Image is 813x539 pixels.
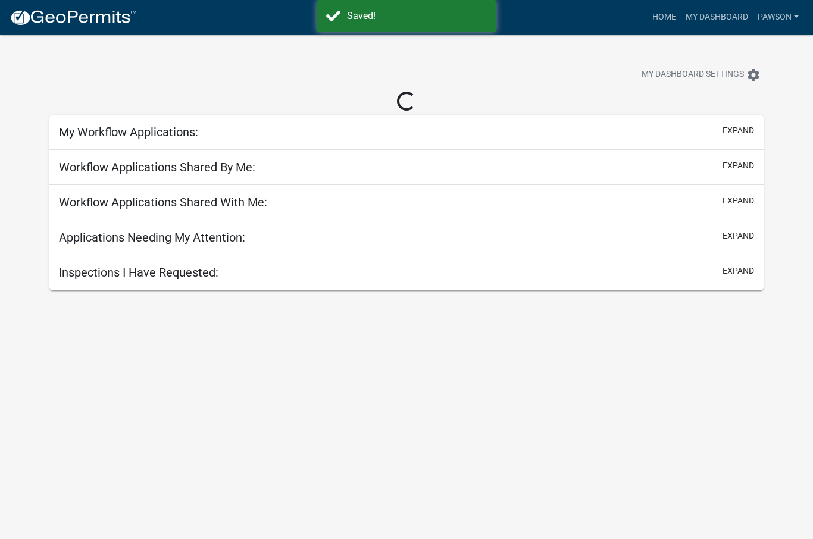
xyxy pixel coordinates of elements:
[59,195,267,209] h5: Workflow Applications Shared With Me:
[681,6,753,29] a: My Dashboard
[723,124,754,137] button: expand
[723,195,754,207] button: expand
[59,265,218,280] h5: Inspections I Have Requested:
[642,68,744,82] span: My Dashboard Settings
[59,125,198,139] h5: My Workflow Applications:
[347,9,487,23] div: Saved!
[59,160,255,174] h5: Workflow Applications Shared By Me:
[723,230,754,242] button: expand
[746,68,761,82] i: settings
[723,265,754,277] button: expand
[648,6,681,29] a: Home
[632,63,770,86] button: My Dashboard Settingssettings
[753,6,803,29] a: Pawson
[59,230,245,245] h5: Applications Needing My Attention:
[723,159,754,172] button: expand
